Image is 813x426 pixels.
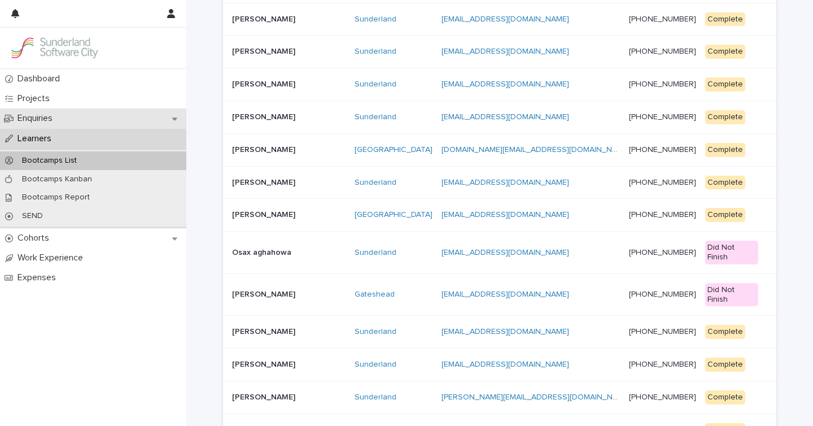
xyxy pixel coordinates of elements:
p: [PERSON_NAME] [232,288,298,299]
p: [PERSON_NAME] [232,358,298,370]
a: Sunderland [355,15,396,24]
a: Sunderland [355,80,396,89]
p: [PERSON_NAME] [232,110,298,122]
a: [PERSON_NAME][EMAIL_ADDRESS][DOMAIN_NAME] [442,393,631,401]
a: [EMAIL_ADDRESS][DOMAIN_NAME] [442,113,569,121]
p: Projects [13,93,59,104]
a: Sunderland [355,327,396,337]
a: [PHONE_NUMBER] [629,15,696,23]
p: Dashboard [13,73,69,84]
a: Sunderland [355,112,396,122]
a: Gateshead [355,290,395,299]
p: [PERSON_NAME] [232,176,298,188]
img: GVzBcg19RCOYju8xzymn [9,37,99,59]
tr: [PERSON_NAME][PERSON_NAME] Sunderland [EMAIL_ADDRESS][DOMAIN_NAME] [PHONE_NUMBER] Complete [223,166,776,199]
a: [EMAIL_ADDRESS][DOMAIN_NAME] [442,249,569,257]
p: Learners [13,133,60,144]
p: [PERSON_NAME] [232,390,298,402]
a: [GEOGRAPHIC_DATA] [355,210,432,220]
p: Osax aghahowa [232,246,294,258]
div: Complete [705,77,745,92]
a: [EMAIL_ADDRESS][DOMAIN_NAME] [442,47,569,55]
div: Complete [705,208,745,222]
a: [PHONE_NUMBER] [629,290,696,298]
div: Complete [705,325,745,339]
a: [PHONE_NUMBER] [629,146,696,154]
p: Cohorts [13,233,58,244]
a: [EMAIL_ADDRESS][DOMAIN_NAME] [442,179,569,186]
a: [PHONE_NUMBER] [629,360,696,368]
p: [PERSON_NAME] [232,77,298,89]
div: Complete [705,176,745,190]
p: Bootcamps Report [13,193,99,202]
a: [EMAIL_ADDRESS][DOMAIN_NAME] [442,211,569,219]
a: [EMAIL_ADDRESS][DOMAIN_NAME] [442,80,569,88]
p: Expenses [13,272,65,283]
tr: [PERSON_NAME][PERSON_NAME] Sunderland [EMAIL_ADDRESS][DOMAIN_NAME] [PHONE_NUMBER] Complete [223,349,776,381]
p: [PERSON_NAME] [232,12,298,24]
a: Sunderland [355,47,396,56]
p: SEND [13,211,52,221]
a: [EMAIL_ADDRESS][DOMAIN_NAME] [442,328,569,336]
div: Did Not Finish [705,241,758,264]
a: [PHONE_NUMBER] [629,113,696,121]
tr: Osax aghahowaOsax aghahowa Sunderland [EMAIL_ADDRESS][DOMAIN_NAME] [PHONE_NUMBER] Did Not Finish [223,232,776,274]
a: Sunderland [355,360,396,370]
div: Complete [705,45,745,59]
p: [PERSON_NAME] [232,325,298,337]
a: [EMAIL_ADDRESS][DOMAIN_NAME] [442,290,569,298]
a: [GEOGRAPHIC_DATA] [355,145,432,155]
tr: [PERSON_NAME][PERSON_NAME] [GEOGRAPHIC_DATA] [DOMAIN_NAME][EMAIL_ADDRESS][DOMAIN_NAME] [PHONE_NUM... [223,133,776,166]
p: Bootcamps List [13,156,86,166]
tr: [PERSON_NAME][PERSON_NAME] Sunderland [EMAIL_ADDRESS][DOMAIN_NAME] [PHONE_NUMBER] Complete [223,36,776,68]
a: Sunderland [355,178,396,188]
a: [PHONE_NUMBER] [629,393,696,401]
div: Did Not Finish [705,283,758,307]
p: [PERSON_NAME] [232,143,298,155]
a: [PHONE_NUMBER] [629,179,696,186]
p: Enquiries [13,113,62,124]
a: [EMAIL_ADDRESS][DOMAIN_NAME] [442,15,569,23]
a: [PHONE_NUMBER] [629,249,696,257]
a: [PHONE_NUMBER] [629,211,696,219]
div: Complete [705,358,745,372]
a: [PHONE_NUMBER] [629,328,696,336]
tr: [PERSON_NAME][PERSON_NAME] Sunderland [EMAIL_ADDRESS][DOMAIN_NAME] [PHONE_NUMBER] Complete [223,316,776,349]
tr: [PERSON_NAME][PERSON_NAME] Sunderland [EMAIL_ADDRESS][DOMAIN_NAME] [PHONE_NUMBER] Complete [223,101,776,133]
tr: [PERSON_NAME][PERSON_NAME] Gateshead [EMAIL_ADDRESS][DOMAIN_NAME] [PHONE_NUMBER] Did Not Finish [223,273,776,316]
div: Complete [705,110,745,124]
p: Bootcamps Kanban [13,175,101,184]
div: Complete [705,12,745,27]
p: Work Experience [13,253,92,263]
div: Complete [705,390,745,405]
p: [PERSON_NAME] [232,208,298,220]
a: Sunderland [355,393,396,402]
tr: [PERSON_NAME][PERSON_NAME] Sunderland [EMAIL_ADDRESS][DOMAIN_NAME] [PHONE_NUMBER] Complete [223,3,776,36]
a: Sunderland [355,248,396,258]
p: [PERSON_NAME] [232,45,298,56]
a: [PHONE_NUMBER] [629,80,696,88]
tr: [PERSON_NAME][PERSON_NAME] Sunderland [EMAIL_ADDRESS][DOMAIN_NAME] [PHONE_NUMBER] Complete [223,68,776,101]
tr: [PERSON_NAME][PERSON_NAME] Sunderland [PERSON_NAME][EMAIL_ADDRESS][DOMAIN_NAME] [PHONE_NUMBER] Co... [223,381,776,414]
a: [PHONE_NUMBER] [629,47,696,55]
a: [DOMAIN_NAME][EMAIL_ADDRESS][DOMAIN_NAME] [442,146,630,154]
tr: [PERSON_NAME][PERSON_NAME] [GEOGRAPHIC_DATA] [EMAIL_ADDRESS][DOMAIN_NAME] [PHONE_NUMBER] Complete [223,199,776,232]
div: Complete [705,143,745,157]
a: [EMAIL_ADDRESS][DOMAIN_NAME] [442,360,569,368]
